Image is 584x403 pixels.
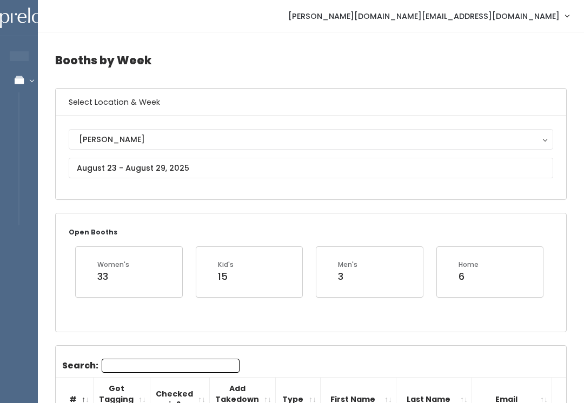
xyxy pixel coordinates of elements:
div: Kid's [218,260,234,270]
div: [PERSON_NAME] [79,133,543,145]
h4: Booths by Week [55,45,567,75]
h6: Select Location & Week [56,89,566,116]
input: Search: [102,359,240,373]
span: [PERSON_NAME][DOMAIN_NAME][EMAIL_ADDRESS][DOMAIN_NAME] [288,10,560,22]
input: August 23 - August 29, 2025 [69,158,553,178]
div: 15 [218,270,234,284]
div: Women's [97,260,129,270]
a: [PERSON_NAME][DOMAIN_NAME][EMAIL_ADDRESS][DOMAIN_NAME] [277,4,580,28]
small: Open Booths [69,227,117,237]
div: 6 [459,270,479,284]
button: [PERSON_NAME] [69,129,553,150]
div: 33 [97,270,129,284]
div: 3 [338,270,357,284]
div: Men's [338,260,357,270]
div: Home [459,260,479,270]
label: Search: [62,359,240,373]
